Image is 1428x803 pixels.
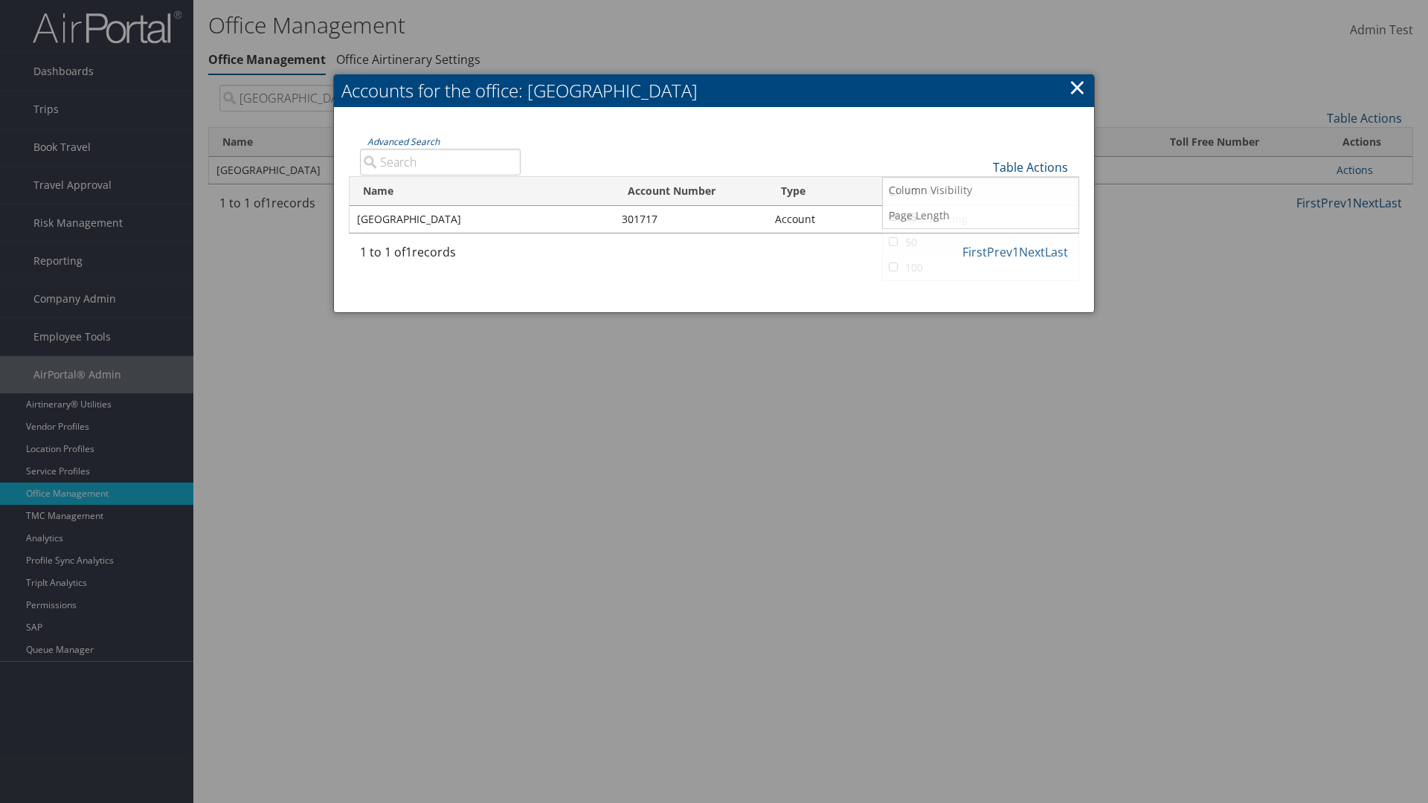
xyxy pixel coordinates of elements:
[1069,72,1086,102] a: ×
[367,135,440,148] a: Advanced Search
[405,244,412,260] span: 1
[334,74,1094,107] h2: Accounts for the office: [GEOGRAPHIC_DATA]
[350,177,614,206] th: Name: activate to sort column descending
[993,159,1068,175] a: Table Actions
[883,204,1078,230] a: 25
[883,179,1078,204] a: 10
[768,177,890,206] th: Type: activate to sort column ascending
[883,230,1078,255] a: 50
[883,178,1078,203] a: Column Visibility
[360,149,521,175] input: Advanced Search
[360,243,521,268] div: 1 to 1 of records
[768,206,890,233] td: Account
[883,255,1078,280] a: 100
[350,206,614,233] td: [GEOGRAPHIC_DATA]
[614,177,768,206] th: Account Number: activate to sort column ascending
[614,206,768,233] td: 301717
